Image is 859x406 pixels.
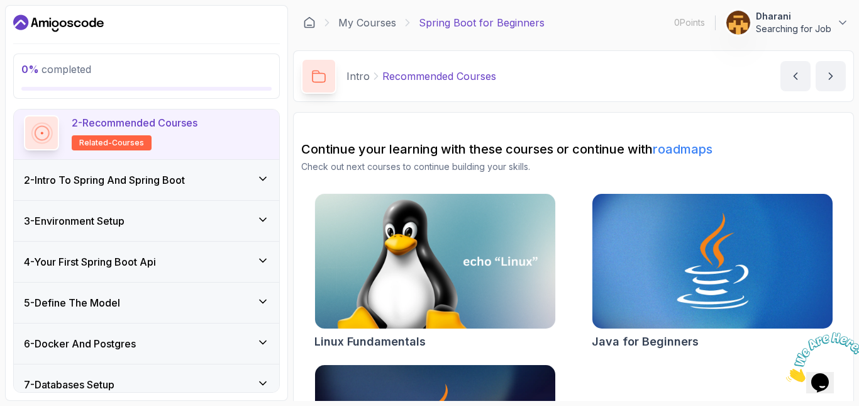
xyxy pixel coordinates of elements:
[756,10,831,23] p: Dharani
[315,194,555,329] img: Linux Fundamentals card
[14,364,279,405] button: 7-Databases Setup
[24,254,156,269] h3: 4 - Your First Spring Boot Api
[314,193,556,351] a: Linux Fundamentals cardLinux Fundamentals
[24,336,136,351] h3: 6 - Docker And Postgres
[14,324,279,364] button: 6-Docker And Postgres
[816,61,846,91] button: next content
[301,140,846,158] h2: Continue your learning with these courses or continue with
[303,16,316,29] a: Dashboard
[24,295,120,310] h3: 5 - Define The Model
[5,5,83,55] img: Chat attention grabber
[72,115,197,130] p: 2 - Recommended Courses
[14,283,279,323] button: 5-Define The Model
[314,333,426,351] h2: Linux Fundamentals
[21,63,39,76] span: 0 %
[79,138,144,148] span: related-courses
[382,69,496,84] p: Recommended Courses
[14,160,279,200] button: 2-Intro To Spring And Spring Boot
[346,69,370,84] p: Intro
[24,377,114,392] h3: 7 - Databases Setup
[13,13,104,33] a: Dashboard
[24,172,185,188] h3: 2 - Intro To Spring And Spring Boot
[726,10,849,35] button: user profile imageDharaniSearching for Job
[592,194,833,329] img: Java for Beginners card
[592,333,699,351] h2: Java for Beginners
[338,15,396,30] a: My Courses
[781,327,859,387] iframe: chat widget
[592,193,833,351] a: Java for Beginners cardJava for Beginners
[14,242,279,282] button: 4-Your First Spring Boot Api
[24,115,269,150] button: 2-Recommended Coursesrelated-courses
[653,142,712,157] a: roadmaps
[21,63,91,76] span: completed
[726,11,750,35] img: user profile image
[301,161,846,173] p: Check out next courses to continue building your skills.
[674,16,705,29] p: 0 Points
[14,201,279,241] button: 3-Environment Setup
[24,213,125,228] h3: 3 - Environment Setup
[780,61,811,91] button: previous content
[756,23,831,35] p: Searching for Job
[419,15,545,30] p: Spring Boot for Beginners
